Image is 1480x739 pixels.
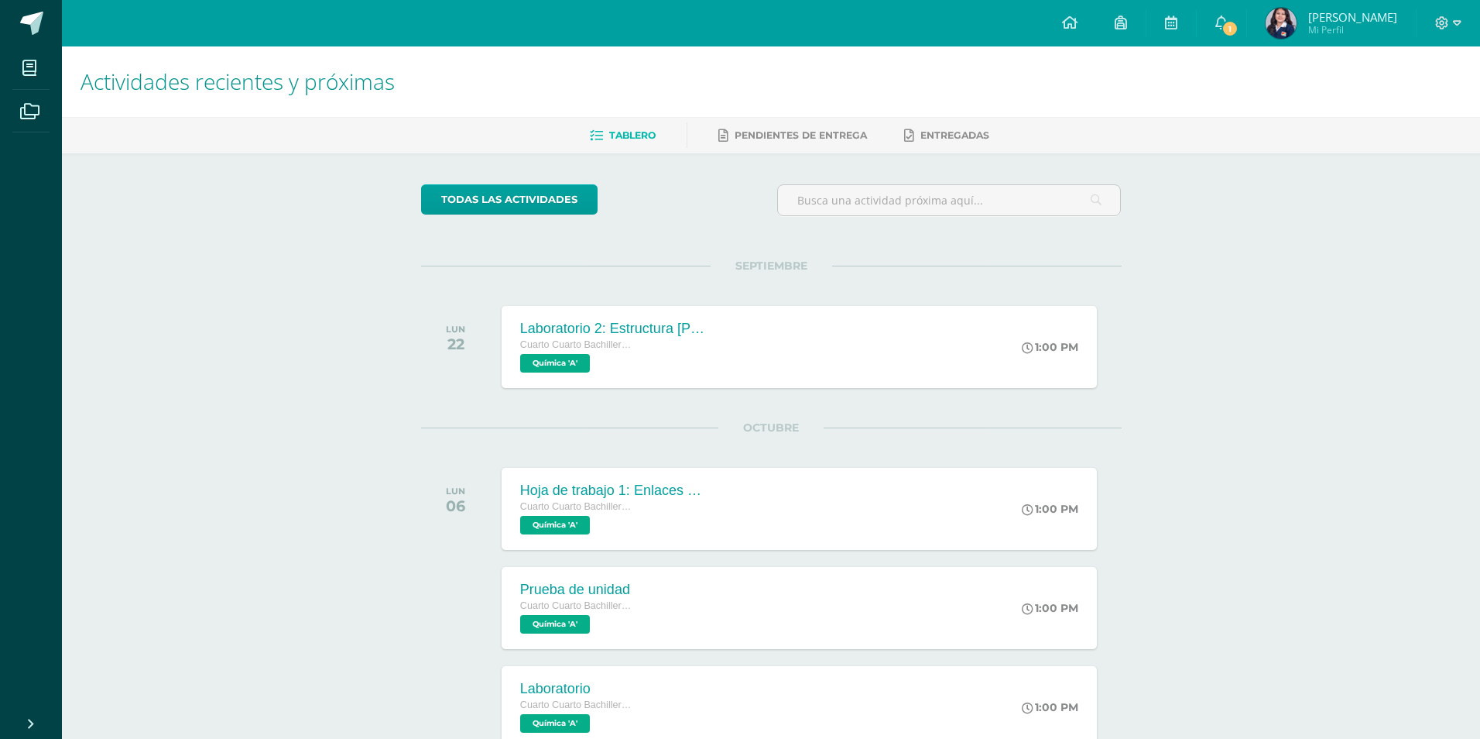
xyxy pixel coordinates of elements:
[920,129,989,141] span: Entregadas
[590,123,656,148] a: Tablero
[1266,8,1297,39] img: f73f293e994302f9016ea2d7664fea16.png
[446,497,465,515] div: 06
[446,486,465,497] div: LUN
[718,123,867,148] a: Pendientes de entrega
[421,184,598,215] a: todas las Actividades
[1308,9,1397,25] span: [PERSON_NAME]
[446,335,465,353] div: 22
[446,324,465,335] div: LUN
[1022,700,1078,714] div: 1:00 PM
[718,421,824,435] span: OCTUBRE
[81,67,395,96] span: Actividades recientes y próximas
[735,129,867,141] span: Pendientes de entrega
[778,185,1121,215] input: Busca una actividad próxima aquí...
[711,259,832,273] span: SEPTIEMBRE
[520,714,590,733] span: Química 'A'
[609,129,656,141] span: Tablero
[520,582,636,598] div: Prueba de unidad
[904,123,989,148] a: Entregadas
[520,681,636,697] div: Laboratorio
[520,321,706,337] div: Laboratorio 2: Estructura [PERSON_NAME]
[520,483,706,499] div: Hoja de trabajo 1: Enlaces y estructura [PERSON_NAME]
[520,501,636,512] span: Cuarto Cuarto Bachillerato en Ciencias y Letras con Orientación en Computación
[520,699,636,710] span: Cuarto Cuarto Bachillerato en Ciencias y Letras con Orientación en Computación
[520,600,636,611] span: Cuarto Cuarto Bachillerato en Ciencias y Letras con Orientación en Computación
[520,354,590,373] span: Química 'A'
[520,516,590,534] span: Química 'A'
[1022,340,1078,354] div: 1:00 PM
[520,615,590,634] span: Química 'A'
[1308,23,1397,36] span: Mi Perfil
[1022,502,1078,516] div: 1:00 PM
[520,339,636,350] span: Cuarto Cuarto Bachillerato en Ciencias y Letras con Orientación en Computación
[1221,20,1238,37] span: 1
[1022,601,1078,615] div: 1:00 PM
